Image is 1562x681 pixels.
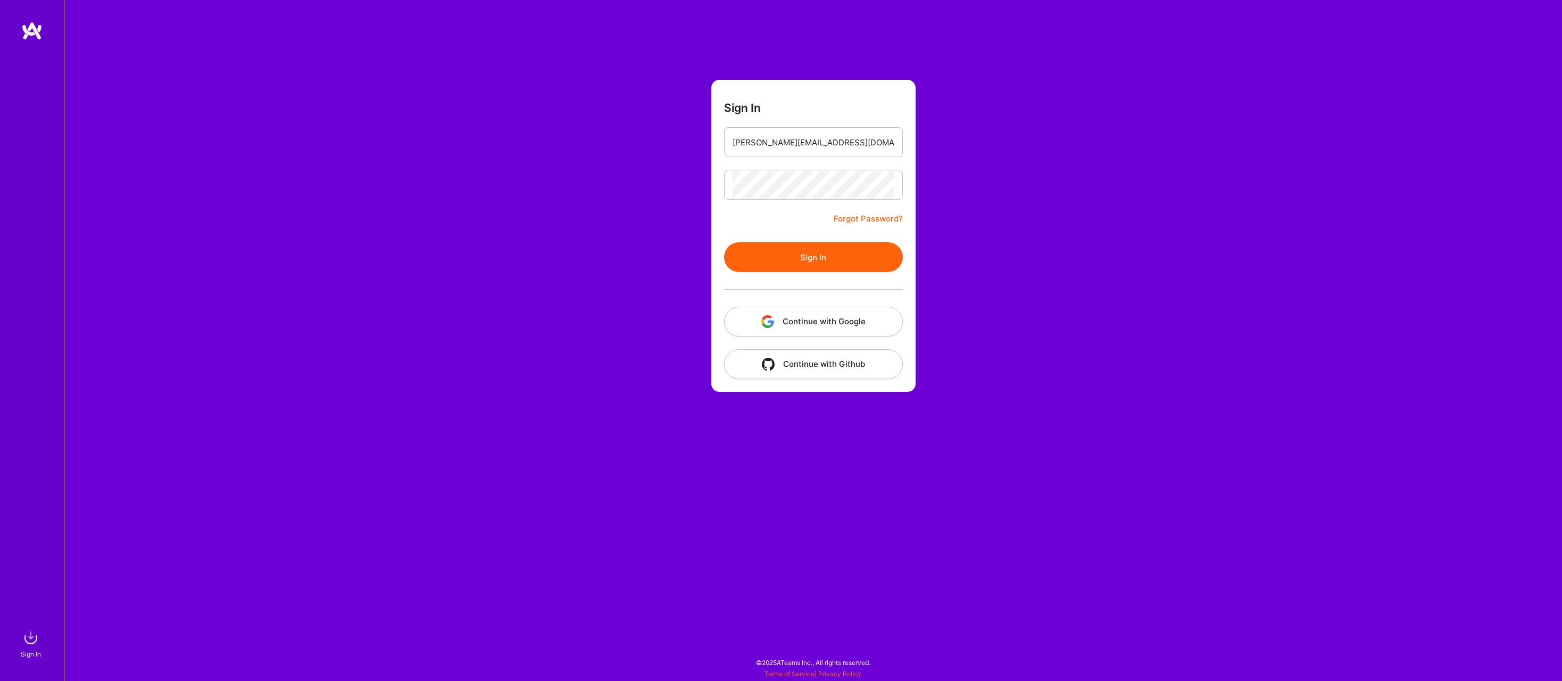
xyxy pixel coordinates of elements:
[818,670,861,678] a: Privacy Policy
[21,21,43,40] img: logo
[733,129,894,156] input: Email...
[765,670,861,678] span: |
[22,627,41,660] a: sign inSign In
[64,649,1562,676] div: © 2025 ATeams Inc., All rights reserved.
[724,307,903,337] button: Continue with Google
[21,649,41,660] div: Sign In
[761,315,774,328] img: icon
[762,358,775,371] img: icon
[724,242,903,272] button: Sign In
[765,670,815,678] a: Terms of Service
[834,212,903,225] a: Forgot Password?
[724,101,761,114] h3: Sign In
[724,349,903,379] button: Continue with Github
[20,627,41,649] img: sign in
